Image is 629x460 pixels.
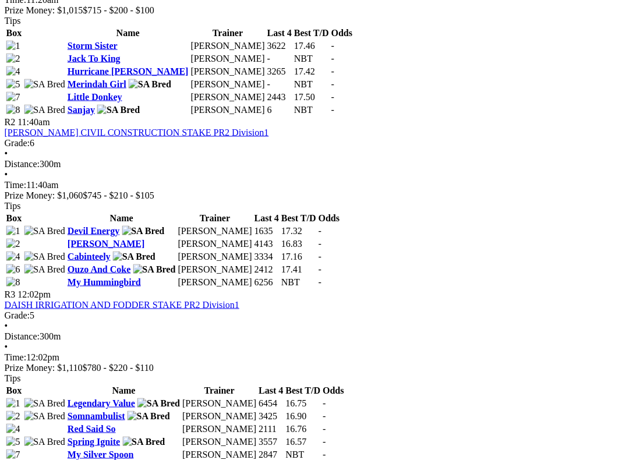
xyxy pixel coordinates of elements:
td: 2412 [254,264,280,275]
span: • [5,342,8,352]
span: $780 - $220 - $110 [83,363,154,373]
td: [PERSON_NAME] [190,66,266,77]
th: Best T/D [294,27,330,39]
img: 5 [6,79,20,90]
th: Trainer [178,213,253,224]
div: 5 [5,310,624,321]
span: - [323,424,326,434]
th: Last 4 [254,213,280,224]
span: - [323,411,326,421]
a: Storm Sister [68,41,118,51]
span: - [323,398,326,408]
a: Devil Energy [68,226,119,236]
div: Prize Money: $1,060 [5,190,624,201]
th: Last 4 [259,385,284,397]
span: Box [6,385,22,395]
th: Trainer [182,385,257,397]
td: 17.16 [281,251,317,263]
td: [PERSON_NAME] [178,264,253,275]
span: Distance: [5,159,40,169]
span: - [319,226,321,236]
img: SA Bred [123,437,165,447]
span: Tips [5,16,21,26]
a: Legendary Value [68,398,135,408]
td: 17.46 [294,40,330,52]
th: Best T/D [281,213,317,224]
td: [PERSON_NAME] [178,225,253,237]
img: SA Bred [24,398,66,409]
span: • [5,148,8,158]
a: Little Donkey [68,92,122,102]
td: 16.57 [285,436,321,448]
div: 6 [5,138,624,148]
td: 17.32 [281,225,317,237]
img: 4 [6,424,20,434]
td: 6 [267,104,292,116]
td: 2111 [259,423,284,435]
td: [PERSON_NAME] [182,398,257,409]
span: - [331,54,334,63]
td: 17.42 [294,66,330,77]
span: R2 [5,117,16,127]
img: SA Bred [24,226,66,236]
td: [PERSON_NAME] [190,53,266,65]
a: Red Said So [68,424,116,434]
a: Somnambulist [68,411,125,421]
td: [PERSON_NAME] [178,277,253,288]
span: $745 - $210 - $105 [83,190,155,200]
td: NBT [294,79,330,90]
div: 12:02pm [5,352,624,363]
td: 2443 [267,91,292,103]
div: 11:40am [5,180,624,190]
td: 3425 [259,411,284,422]
td: 6256 [254,277,280,288]
img: 6 [6,264,20,275]
td: - [267,53,292,65]
a: Ouzo And Coke [68,264,130,274]
span: - [319,264,321,274]
span: - [331,92,334,102]
td: 16.76 [285,423,321,435]
td: 6454 [259,398,284,409]
span: Tips [5,201,21,211]
a: Spring Ignite [68,437,120,447]
th: Odds [323,385,345,397]
a: My Silver Spoon [68,450,134,459]
a: Hurricane [PERSON_NAME] [68,66,189,76]
span: - [319,277,321,287]
span: 11:40am [18,117,50,127]
td: [PERSON_NAME] [178,251,253,263]
img: SA Bred [113,252,156,262]
span: Box [6,28,22,38]
span: Time: [5,180,27,190]
img: 2 [6,411,20,422]
img: SA Bred [24,437,66,447]
img: 4 [6,252,20,262]
td: [PERSON_NAME] [182,411,257,422]
td: NBT [294,104,330,116]
img: SA Bred [24,411,66,422]
a: [PERSON_NAME] [68,239,144,249]
td: [PERSON_NAME] [190,79,266,90]
td: [PERSON_NAME] [190,104,266,116]
img: 2 [6,54,20,64]
a: My Hummingbird [68,277,141,287]
img: SA Bred [24,264,66,275]
td: 3557 [259,436,284,448]
th: Best T/D [285,385,321,397]
td: 16.83 [281,238,317,250]
img: 8 [6,277,20,288]
img: 8 [6,105,20,115]
img: 4 [6,66,20,77]
th: Name [67,385,181,397]
span: - [319,252,321,261]
img: 1 [6,398,20,409]
td: [PERSON_NAME] [182,436,257,448]
span: Tips [5,373,21,383]
span: Box [6,213,22,223]
img: SA Bred [97,105,140,115]
span: Grade: [5,310,30,320]
span: • [5,321,8,331]
a: [PERSON_NAME] CIVIL CONSTRUCTION STAKE PR2 Division1 [5,128,269,137]
span: - [331,79,334,89]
